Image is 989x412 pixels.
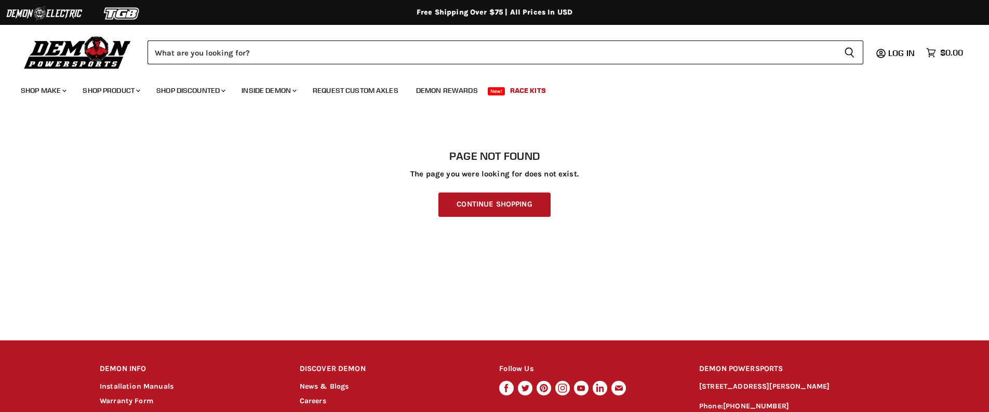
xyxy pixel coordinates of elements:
[438,193,550,217] a: Continue Shopping
[21,34,135,71] img: Demon Powersports
[100,150,889,162] h1: Page not found
[5,4,83,23] img: Demon Electric Logo 2
[940,48,963,58] span: $0.00
[234,80,303,101] a: Inside Demon
[499,357,679,381] h2: Follow Us
[100,382,173,391] a: Installation Manuals
[836,40,863,64] button: Search
[148,40,836,64] input: Search
[75,80,146,101] a: Shop Product
[100,357,280,381] h2: DEMON INFO
[149,80,232,101] a: Shop Discounted
[305,80,406,101] a: Request Custom Axles
[148,40,863,64] form: Product
[502,80,554,101] a: Race Kits
[13,76,960,101] ul: Main menu
[488,87,505,95] span: New!
[921,45,968,60] a: $0.00
[83,4,161,23] img: TGB Logo 2
[300,396,326,405] a: Careers
[699,357,889,381] h2: DEMON POWERSPORTS
[884,48,921,58] a: Log in
[79,8,910,17] div: Free Shipping Over $75 | All Prices In USD
[888,48,915,58] span: Log in
[699,381,889,393] p: [STREET_ADDRESS][PERSON_NAME]
[300,357,480,381] h2: DISCOVER DEMON
[13,80,73,101] a: Shop Make
[100,170,889,178] p: The page you were looking for does not exist.
[408,80,486,101] a: Demon Rewards
[723,402,789,410] a: [PHONE_NUMBER]
[300,382,349,391] a: News & Blogs
[100,396,153,405] a: Warranty Form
